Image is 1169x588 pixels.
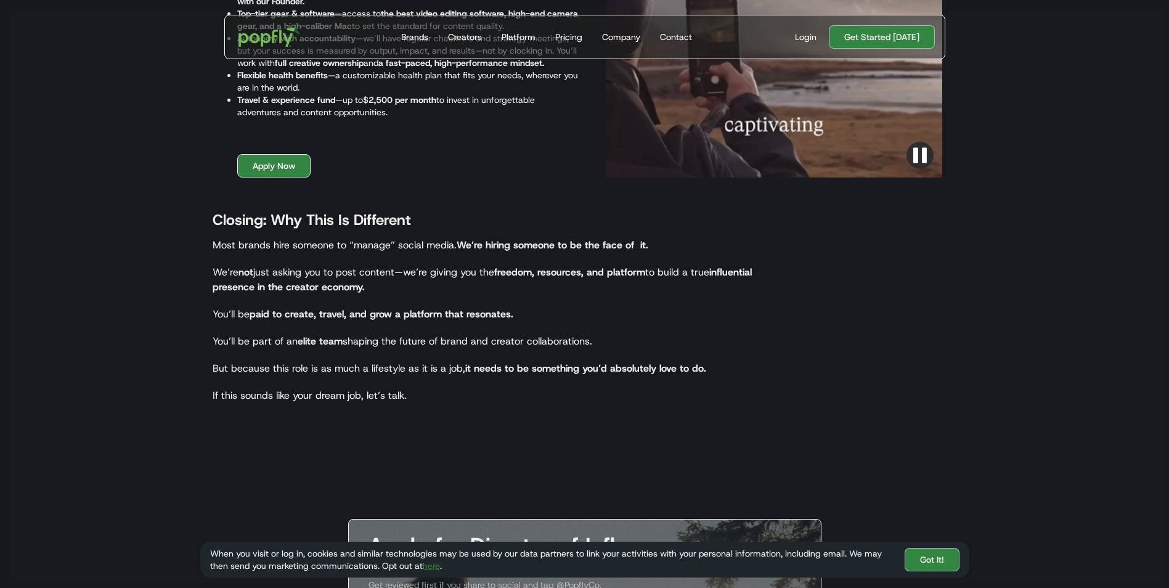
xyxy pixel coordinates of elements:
a: Contact [655,15,697,59]
li: —access to to set the standard for content quality. [237,7,579,32]
div: Contact [660,31,692,43]
strong: Apply for Director of Influence [369,531,676,560]
strong: full creative ownership [275,57,364,68]
strong: Flexible health benefits [237,70,328,81]
strong: We’re hiring someone to be the face of it. [457,239,648,251]
div: Brands [401,31,428,43]
a: Brands [396,15,433,59]
strong: Travel & experience fund [237,94,335,105]
p: You’ll be part of an shaping the future of brand and creator collaborations. [213,334,792,349]
a: Apply Now [237,154,311,178]
strong: freedom, resources, and platform [494,266,645,279]
a: Pricing [550,15,587,59]
p: Most brands hire someone to “manage” social media. [213,238,792,253]
a: Company [597,15,645,59]
strong: Closing: Why This Is Different [213,210,411,230]
p: If this sounds like your dream job, let’s talk. [213,388,792,403]
a: Login [790,31,821,43]
a: Got It! [905,548,959,571]
div: When you visit or log in, cookies and similar technologies may be used by our data partners to li... [210,547,895,572]
a: Get Started [DATE] [829,25,935,49]
p: We’re just asking you to post content—we’re giving you the to build a true [213,265,792,295]
strong: the best video editing software, high-end camera gear, and a high-caliber Mac [237,8,578,31]
p: But because this role is as much a lifestyle as it is a job, [213,361,792,376]
strong: $2,500 per month [363,94,436,105]
div: Login [795,31,817,43]
strong: elite team [298,335,343,348]
a: home [230,18,309,55]
a: Platform [497,15,540,59]
strong: it needs to be something you’d absolutely love to do. [465,362,706,375]
a: Creators [443,15,487,59]
strong: Top-tier gear & software [237,8,335,19]
strong: not [238,266,253,279]
strong: a fast-paced, high-performance mindset. [378,57,544,68]
div: Platform [502,31,536,43]
strong: paid to create, travel, and grow a platform that resonates. [250,308,513,321]
img: Pause video [906,142,934,169]
li: —up to to invest in unforgettable adventures and content opportunities. [237,94,579,118]
div: Pricing [555,31,582,43]
a: here [423,560,440,571]
li: —a customizable health plan that fits your needs, wherever you are in the world. [237,69,579,94]
div: Company [602,31,640,43]
div: Creators [448,31,482,43]
p: You’ll be [213,307,792,322]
